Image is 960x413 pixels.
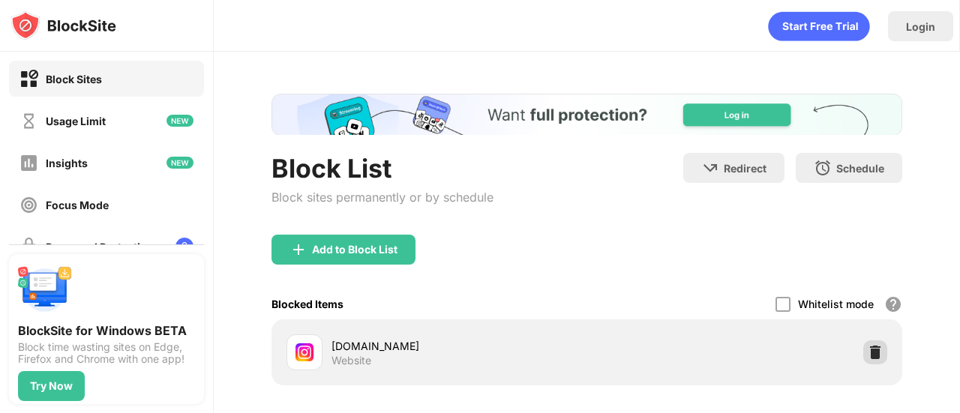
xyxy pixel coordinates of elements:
div: Block Sites [46,73,102,85]
div: Insights [46,157,88,169]
iframe: Banner [271,94,902,135]
div: animation [768,11,870,41]
img: password-protection-off.svg [19,238,38,256]
img: focus-off.svg [19,196,38,214]
img: insights-off.svg [19,154,38,172]
div: Usage Limit [46,115,106,127]
div: Whitelist mode [798,298,874,310]
img: block-on.svg [19,70,38,88]
img: logo-blocksite.svg [10,10,116,40]
div: Block List [271,153,493,184]
div: Redirect [724,162,766,175]
img: favicons [295,343,313,361]
img: new-icon.svg [166,157,193,169]
div: Blocked Items [271,298,343,310]
img: new-icon.svg [166,115,193,127]
img: time-usage-off.svg [19,112,38,130]
div: Block time wasting sites on Edge, Firefox and Chrome with one app! [18,341,195,365]
div: Try Now [30,380,73,392]
div: Add to Block List [312,244,397,256]
img: lock-menu.svg [175,238,193,256]
div: Block sites permanently or by schedule [271,190,493,205]
div: Website [331,354,371,367]
div: Login [906,20,935,33]
div: Focus Mode [46,199,109,211]
div: [DOMAIN_NAME] [331,338,587,354]
div: BlockSite for Windows BETA [18,323,195,338]
div: Schedule [836,162,884,175]
img: push-desktop.svg [18,263,72,317]
div: Password Protection [46,241,154,253]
